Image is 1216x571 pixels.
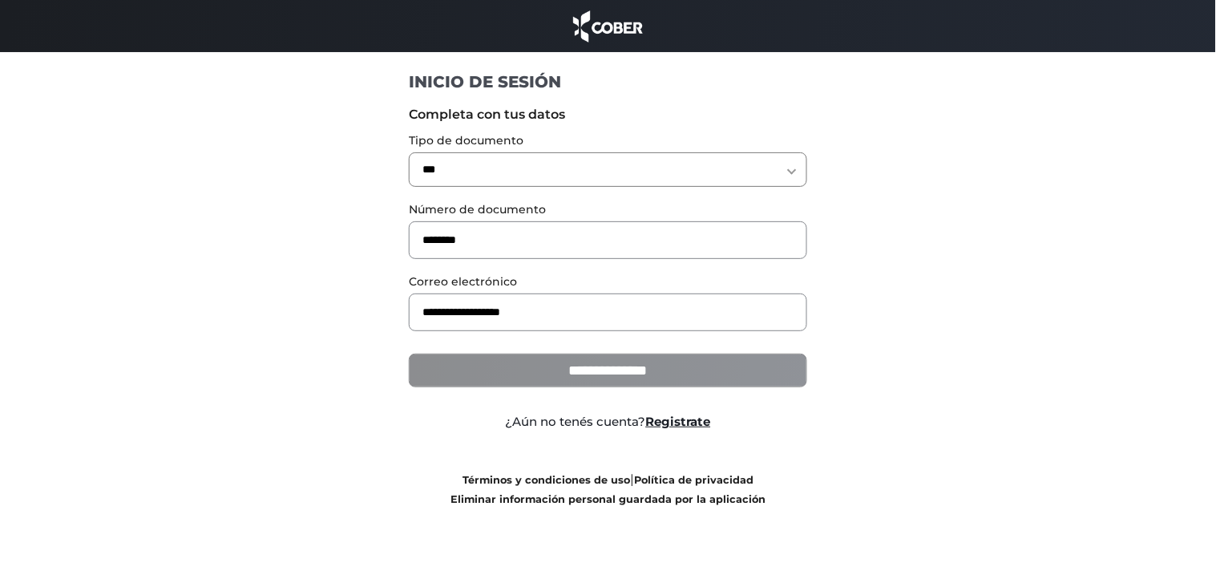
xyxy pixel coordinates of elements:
[409,71,807,92] h1: INICIO DE SESIÓN
[397,470,819,508] div: |
[409,201,807,218] label: Número de documento
[646,414,711,429] a: Registrate
[409,105,807,124] label: Completa con tus datos
[409,273,807,290] label: Correo electrónico
[569,8,648,44] img: cober_marca.png
[634,474,753,486] a: Política de privacidad
[397,413,819,431] div: ¿Aún no tenés cuenta?
[409,132,807,149] label: Tipo de documento
[450,493,766,505] a: Eliminar información personal guardada por la aplicación
[463,474,630,486] a: Términos y condiciones de uso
